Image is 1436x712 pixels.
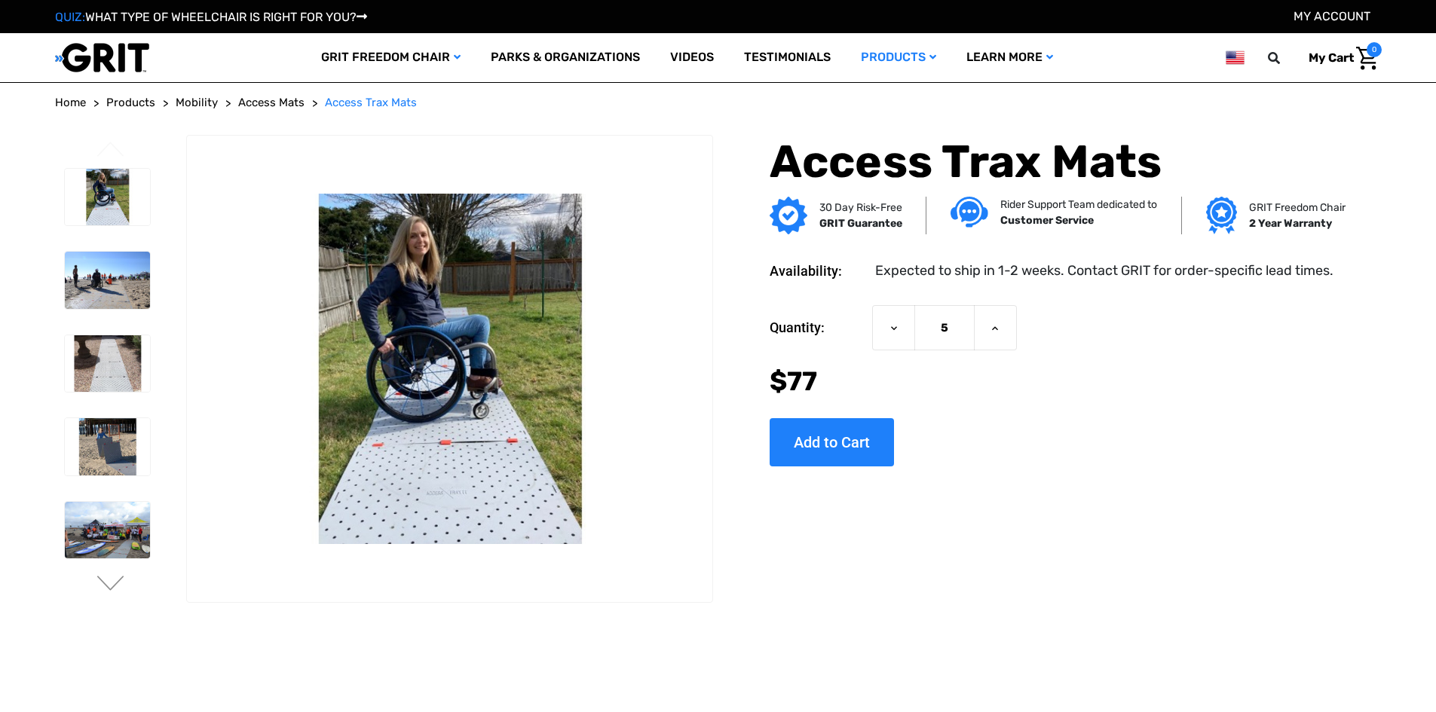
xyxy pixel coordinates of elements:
[55,10,367,24] a: QUIZ:WHAT TYPE OF WHEELCHAIR IS RIGHT FOR YOU?
[1297,42,1382,74] a: Cart with 0 items
[1275,42,1297,74] input: Search
[325,94,417,112] a: Access Trax Mats
[770,305,865,350] label: Quantity:
[176,96,218,109] span: Mobility
[106,96,155,109] span: Products
[951,197,988,228] img: Customer service
[1000,214,1094,227] strong: Customer Service
[238,96,305,109] span: Access Mats
[770,135,1341,189] h1: Access Trax Mats
[65,502,150,559] img: Access Trax Mats
[770,418,894,466] input: Add to Cart
[176,94,218,112] a: Mobility
[1206,197,1237,234] img: Grit freedom
[1000,197,1157,212] p: Rider Support Team dedicated to
[65,335,150,393] img: Access Trax Mats
[306,33,476,82] a: GRIT Freedom Chair
[1249,217,1332,230] strong: 2 Year Warranty
[65,418,150,475] img: Access Trax Mats
[55,94,1382,112] nav: Breadcrumb
[1356,47,1378,70] img: Cart
[106,94,155,112] a: Products
[95,576,127,594] button: Go to slide 2 of 6
[55,94,86,112] a: Home
[770,197,807,234] img: GRIT Guarantee
[55,96,86,109] span: Home
[1367,42,1382,57] span: 0
[846,33,951,82] a: Products
[1226,48,1244,67] img: us.png
[655,33,729,82] a: Videos
[770,365,817,397] span: $77
[951,33,1068,82] a: Learn More
[238,94,305,112] a: Access Mats
[729,33,846,82] a: Testimonials
[1249,200,1346,215] p: GRIT Freedom Chair
[819,200,902,215] p: 30 Day Risk-Free
[325,96,417,109] span: Access Trax Mats
[819,217,902,230] strong: GRIT Guarantee
[55,10,85,24] span: QUIZ:
[1309,50,1354,65] span: My Cart
[187,194,712,543] img: Access Trax Mats
[476,33,655,82] a: Parks & Organizations
[875,261,1333,281] dd: Expected to ship in 1-2 weeks. Contact GRIT for order-specific lead times.
[55,42,149,73] img: GRIT All-Terrain Wheelchair and Mobility Equipment
[65,169,150,226] img: Access Trax Mats
[95,142,127,160] button: Go to slide 6 of 6
[770,261,865,281] dt: Availability:
[65,252,150,309] img: Access Trax Mats
[1294,9,1370,23] a: Account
